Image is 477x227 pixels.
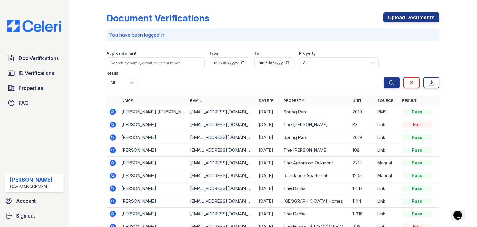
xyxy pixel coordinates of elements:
td: Manual [375,169,400,182]
div: Fail [402,122,432,128]
p: You have been logged in [109,31,437,39]
a: Account [2,195,66,207]
img: CE_Logo_Blue-a8612792a0a2168367f1c8372b55b34899dd931a85d93a1a3d3e32e68fde9ad4.png [2,20,66,32]
td: 2019 [350,131,375,144]
td: 1205 [350,169,375,182]
td: [PERSON_NAME] [119,157,188,169]
td: 2713 [350,157,375,169]
div: [PERSON_NAME] [10,176,52,183]
td: [EMAIL_ADDRESS][DOMAIN_NAME] [188,195,256,208]
td: Link [375,182,400,195]
td: The [PERSON_NAME] [281,144,350,157]
span: ID Verifications [19,69,54,77]
td: B3 [350,118,375,131]
td: [EMAIL_ADDRESS][DOMAIN_NAME] [188,157,256,169]
div: Pass [402,134,432,141]
td: [PERSON_NAME] [119,169,188,182]
td: [DATE] [256,208,281,220]
td: Raindance Apartments [281,169,350,182]
td: [DATE] [256,157,281,169]
td: 1104 [350,195,375,208]
div: CAF Management [10,183,52,190]
td: [DATE] [256,169,281,182]
span: Account [16,197,36,205]
td: Spring Parc [281,131,350,144]
td: [PERSON_NAME] [PERSON_NAME] [119,106,188,118]
label: To [254,51,259,56]
label: Property [299,51,316,56]
a: ID Verifications [5,67,64,79]
label: Applicant or unit [107,51,136,56]
td: The [PERSON_NAME] [281,118,350,131]
td: [EMAIL_ADDRESS][DOMAIN_NAME] [188,106,256,118]
td: 108 [350,144,375,157]
td: [PERSON_NAME] [119,195,188,208]
div: Pass [402,160,432,166]
iframe: chat widget [451,202,471,221]
div: Pass [402,185,432,192]
td: [EMAIL_ADDRESS][DOMAIN_NAME] [188,131,256,144]
td: [EMAIL_ADDRESS][DOMAIN_NAME] [188,182,256,195]
td: [EMAIL_ADDRESS][DOMAIN_NAME] [188,208,256,220]
td: The Arbors on Oakmont [281,157,350,169]
td: 1-318 [350,208,375,220]
td: The Dahlia [281,208,350,220]
td: Link [375,195,400,208]
label: From [210,51,219,56]
a: Sign out [2,210,66,222]
td: PMS [375,106,400,118]
a: Name [121,98,133,103]
td: [DATE] [256,182,281,195]
td: Link [375,131,400,144]
div: Pass [402,109,432,115]
span: FAQ [19,99,29,107]
td: The Dahlia [281,182,350,195]
td: Link [375,144,400,157]
div: Pass [402,198,432,204]
td: [PERSON_NAME] [119,131,188,144]
td: Spring Parc [281,106,350,118]
td: [EMAIL_ADDRESS][DOMAIN_NAME] [188,118,256,131]
div: Document Verifications [107,12,209,24]
td: Link [375,208,400,220]
a: Doc Verifications [5,52,64,64]
a: Source [377,98,393,103]
span: Sign out [16,212,35,220]
a: Result [402,98,417,103]
a: Property [284,98,304,103]
a: Properties [5,82,64,94]
a: Upload Documents [383,12,439,22]
td: 1-142 [350,182,375,195]
td: [DATE] [256,118,281,131]
td: [EMAIL_ADDRESS][DOMAIN_NAME] [188,169,256,182]
td: Manual [375,157,400,169]
td: [PERSON_NAME] [119,144,188,157]
td: 2019 [350,106,375,118]
div: Pass [402,147,432,153]
a: Email [190,98,202,103]
td: [DATE] [256,131,281,144]
td: [DATE] [256,144,281,157]
td: [GEOGRAPHIC_DATA] Homes [281,195,350,208]
td: [DATE] [256,195,281,208]
td: [DATE] [256,106,281,118]
span: Properties [19,84,43,92]
td: [PERSON_NAME] [119,118,188,131]
a: Unit [352,98,362,103]
td: [EMAIL_ADDRESS][DOMAIN_NAME] [188,144,256,157]
div: Pass [402,211,432,217]
label: Result [107,71,118,76]
td: Link [375,118,400,131]
div: Pass [402,173,432,179]
td: [PERSON_NAME] [119,208,188,220]
a: FAQ [5,97,64,109]
td: [PERSON_NAME] [119,182,188,195]
a: Date ▼ [259,98,274,103]
input: Search by name, email, or unit number [107,57,205,68]
span: Doc Verifications [19,54,59,62]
